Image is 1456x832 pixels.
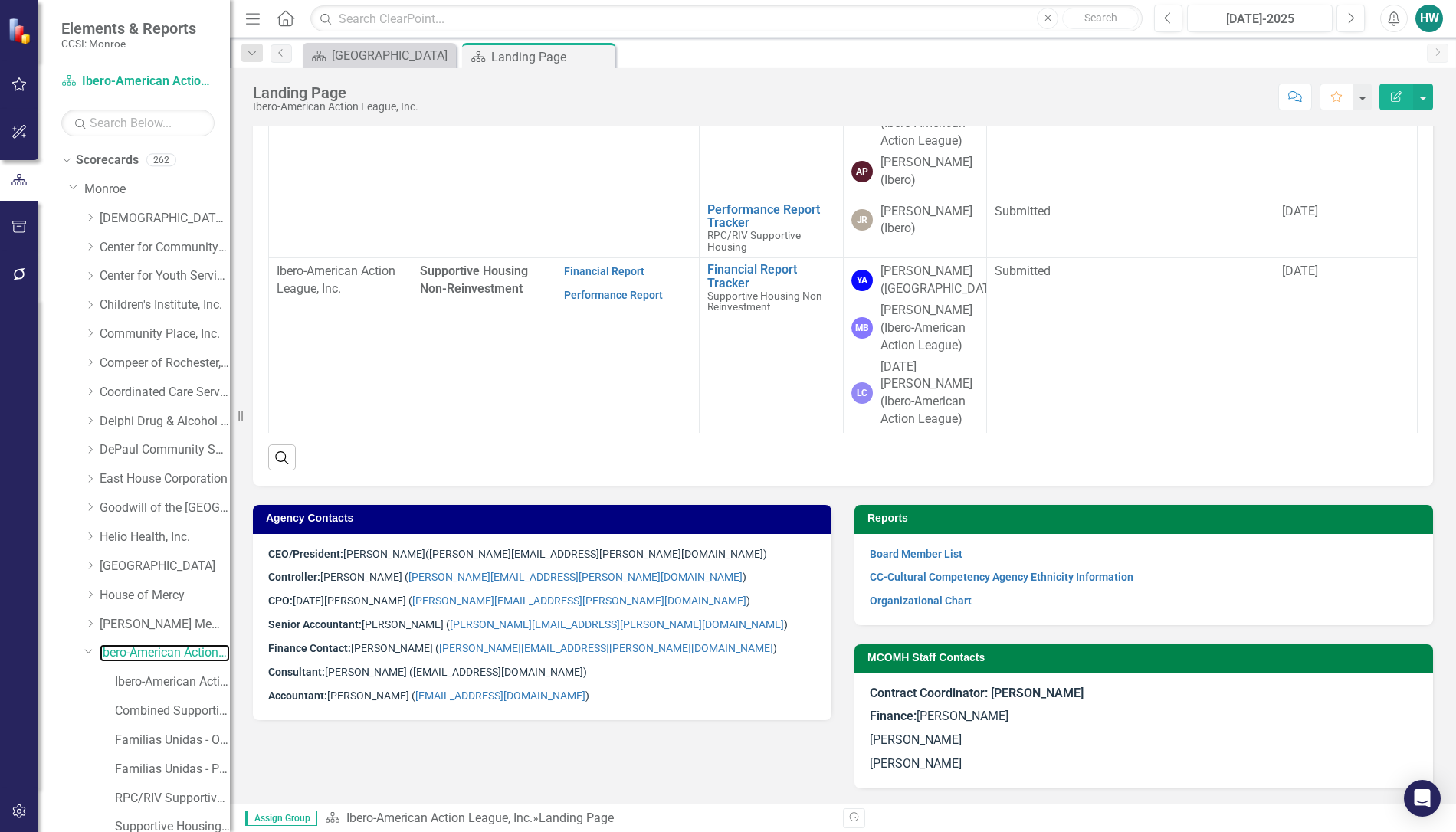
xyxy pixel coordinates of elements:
[277,263,404,298] p: Ibero-American Action League, Inc.
[268,642,351,654] strong: Finance Contact:
[100,500,230,517] a: Goodwill of the [GEOGRAPHIC_DATA]
[1187,5,1333,32] button: [DATE]-2025
[986,258,1130,476] td: Double-Click to Edit
[870,686,1084,700] strong: Contract Coordinator: [PERSON_NAME]
[268,548,343,560] strong: CEO/President:
[100,355,230,372] a: Compeer of Rochester, Inc.
[880,263,1005,298] div: [PERSON_NAME] ([GEOGRAPHIC_DATA])
[268,548,425,560] span: [PERSON_NAME]
[268,690,589,702] span: [PERSON_NAME] ( )
[84,181,230,198] a: Monroe
[870,752,1418,773] p: [PERSON_NAME]
[100,587,230,604] a: House of Mercy
[268,690,327,702] strong: Accountant:
[8,17,34,44] img: ClearPoint Strategy
[1130,258,1274,476] td: Double-Click to Edit
[851,317,873,339] div: MB
[851,209,873,231] div: JR
[880,154,979,189] div: [PERSON_NAME] (Ibero)
[556,258,699,536] td: Double-Click to Edit
[415,690,585,702] a: [EMAIL_ADDRESS][DOMAIN_NAME]
[100,616,230,634] a: [PERSON_NAME] Memorial Institute, Inc.
[707,229,801,253] span: RPC/RIV Supportive Housing
[115,703,230,720] a: Combined Supportive Housing (Rent and CM)
[491,47,612,67] div: Landing Page
[870,548,962,560] a: Board Member List
[61,19,196,38] span: Elements & Reports
[115,761,230,778] a: Familias Unidas - Primary CD Prevention
[268,595,293,607] strong: CPO:
[870,571,1133,583] a: CC-Cultural Competency Agency Ethnicity Information
[870,595,972,607] a: Organizational Chart
[253,84,418,101] div: Landing Page
[332,46,452,65] div: [GEOGRAPHIC_DATA]
[100,384,230,401] a: Coordinated Care Services Inc.
[346,811,533,825] a: Ibero-American Action League, Inc.
[100,413,230,431] a: Delphi Drug & Alcohol Council
[995,264,1051,278] span: Submitted
[100,267,230,285] a: Center for Youth Services, Inc.
[100,296,230,314] a: Children's Institute, Inc.
[1084,11,1117,24] span: Search
[1282,204,1318,218] span: [DATE]
[268,595,750,607] span: [DATE][PERSON_NAME] ( )
[100,529,230,546] a: Helio Health, Inc.
[851,270,873,291] div: YA
[115,732,230,749] a: Familias Unidas - Other CD Prevention
[851,161,873,182] div: AP
[564,265,644,277] a: Financial Report
[420,264,528,296] span: Supportive Housing Non-Reinvestment
[61,73,215,90] a: Ibero-American Action League, Inc.
[880,203,979,238] div: [PERSON_NAME] (Ibero)
[1415,5,1443,32] button: HW
[700,258,843,476] td: Double-Click to Edit Right Click for Context Menu
[1274,258,1417,476] td: Double-Click to Edit
[880,302,979,355] div: [PERSON_NAME] (Ibero-American Action League)
[880,359,979,428] div: [DATE][PERSON_NAME] (Ibero-American Action League)
[100,644,230,662] a: Ibero-American Action League, Inc.
[851,382,873,404] div: LC
[412,595,746,607] a: [PERSON_NAME][EMAIL_ADDRESS][PERSON_NAME][DOMAIN_NAME]
[707,290,825,313] span: Supportive Housing Non-Reinvestment
[268,666,325,678] strong: Consultant:
[268,618,362,631] strong: Senior Accountant:
[1062,8,1139,29] button: Search
[325,810,831,827] div: »
[266,513,824,524] h3: Agency Contacts
[115,790,230,807] a: RPC/RIV Supportive Housing
[310,5,1143,32] input: Search ClearPoint...
[268,571,320,583] strong: Controller:
[1404,780,1441,817] div: Open Intercom Messenger
[870,705,1418,729] p: [PERSON_NAME]
[450,618,784,631] a: [PERSON_NAME][EMAIL_ADDRESS][PERSON_NAME][DOMAIN_NAME]
[1274,198,1417,258] td: Double-Click to Edit
[867,652,1425,663] h3: MCOMH Staff Contacts
[700,198,843,258] td: Double-Click to Edit Right Click for Context Menu
[307,46,452,65] a: [GEOGRAPHIC_DATA]
[843,198,986,258] td: Double-Click to Edit
[268,642,777,654] span: [PERSON_NAME] ( )
[408,571,743,583] a: [PERSON_NAME][EMAIL_ADDRESS][PERSON_NAME][DOMAIN_NAME]
[867,513,1425,524] h3: Reports
[100,239,230,257] a: Center for Community Alternatives
[843,258,986,476] td: Double-Click to Edit
[707,203,835,230] a: Performance Report Tracker
[870,709,917,723] strong: Finance:
[268,666,587,678] span: [PERSON_NAME] ([EMAIL_ADDRESS][DOMAIN_NAME])
[100,441,230,459] a: DePaul Community Services, lnc.
[146,154,176,167] div: 262
[1282,264,1318,278] span: [DATE]
[1192,10,1327,28] div: [DATE]-2025
[539,811,614,825] div: Landing Page
[268,618,788,631] span: [PERSON_NAME] ( )
[269,258,412,536] td: Double-Click to Edit
[986,198,1130,258] td: Double-Click to Edit
[100,210,230,228] a: [DEMOGRAPHIC_DATA] Charities Family & Community Services
[100,558,230,575] a: [GEOGRAPHIC_DATA]
[268,571,746,583] span: [PERSON_NAME] ( )
[61,38,196,50] small: CCSI: Monroe
[564,289,663,301] a: Performance Report
[995,204,1051,218] span: Submitted
[425,548,767,560] span: ([PERSON_NAME][EMAIL_ADDRESS][PERSON_NAME][DOMAIN_NAME])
